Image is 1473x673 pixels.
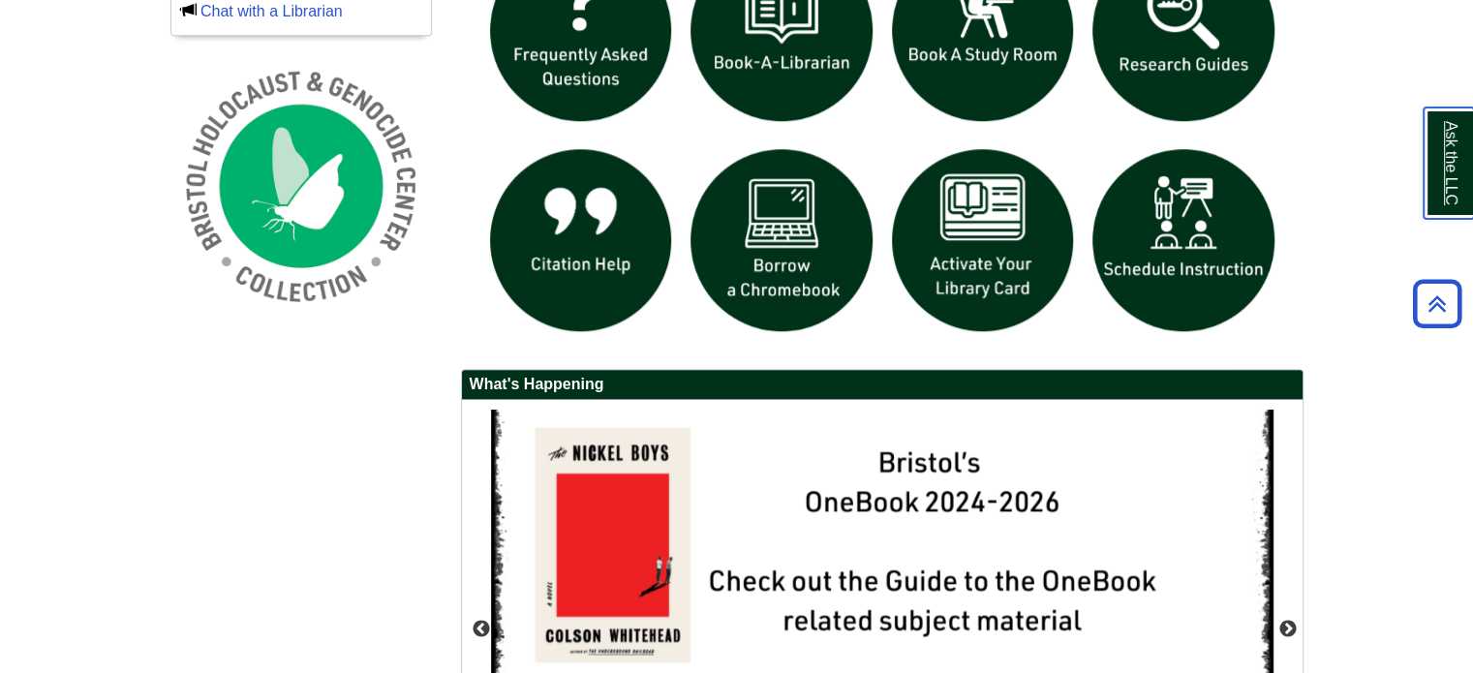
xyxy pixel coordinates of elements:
[1406,291,1468,317] a: Back to Top
[462,370,1303,400] h2: What's Happening
[200,3,343,19] a: Chat with a Librarian
[170,55,432,317] img: Holocaust and Genocide Collection
[1083,139,1284,341] img: For faculty. Schedule Library Instruction icon links to form.
[480,139,682,341] img: citation help icon links to citation help guide page
[472,620,491,639] button: Previous
[1278,620,1298,639] button: Next
[681,139,882,341] img: Borrow a chromebook icon links to the borrow a chromebook web page
[882,139,1084,341] img: activate Library Card icon links to form to activate student ID into library card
